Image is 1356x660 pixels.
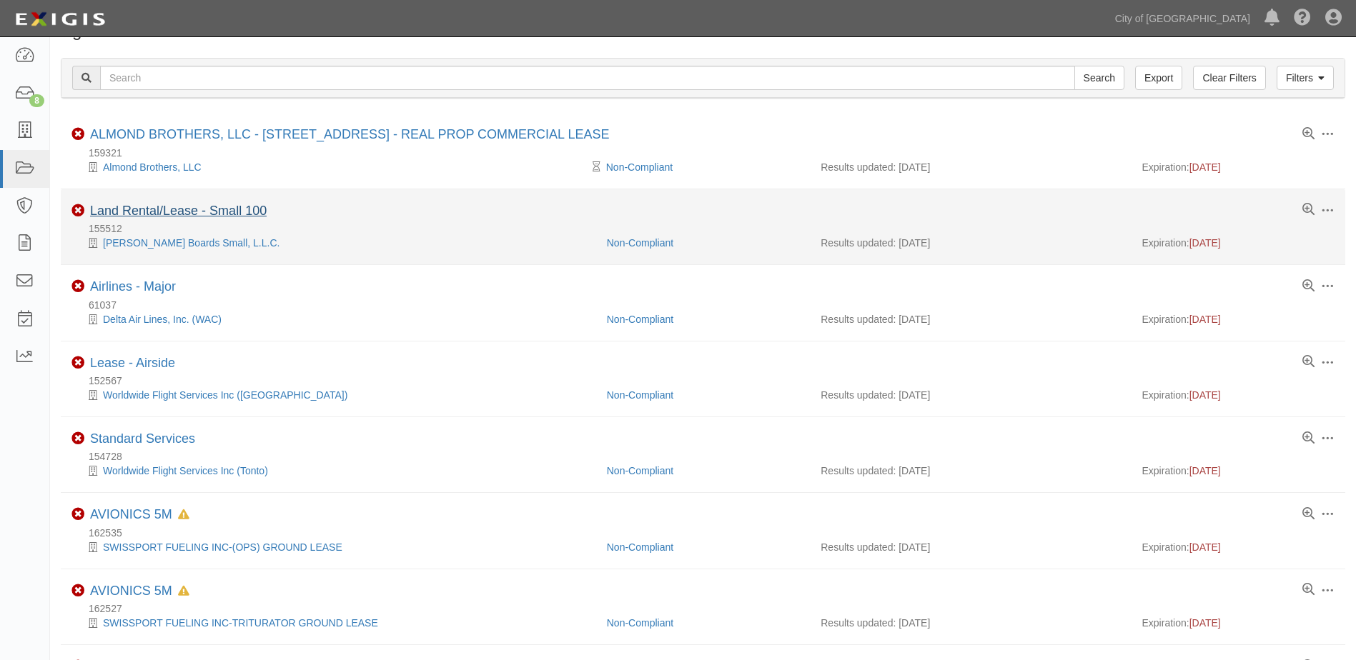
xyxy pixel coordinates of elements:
div: Expiration: [1142,312,1334,326]
a: View results summary [1302,508,1315,521]
a: Non-Compliant [607,237,673,249]
div: Results updated: [DATE] [821,540,1120,554]
div: ALMOND BROTHERS, LLC - 4102 E AIR LANE - REAL PROP COMMERCIAL LEASE [90,127,610,143]
a: Non-Compliant [607,465,673,476]
div: 8 [29,94,44,107]
div: Results updated: [DATE] [821,388,1120,402]
div: Standard Services [90,431,195,447]
div: Delta Air Lines, Inc. (WAC) [71,312,596,326]
a: ALMOND BROTHERS, LLC - [STREET_ADDRESS] - REAL PROP COMMERCIAL LEASE [90,127,610,141]
div: Expiration: [1142,464,1334,478]
a: Clear Filters [1193,66,1265,90]
div: Results updated: [DATE] [821,160,1120,174]
a: View results summary [1302,432,1315,445]
a: Airlines - Major [90,279,176,294]
a: Worldwide Flight Services Inc ([GEOGRAPHIC_DATA]) [103,389,347,401]
i: Non-Compliant [71,280,84,293]
i: Help Center - Complianz [1294,10,1311,27]
a: SWISSPORT FUELING INC-TRITURATOR GROUND LEASE [103,617,378,629]
div: 61037 [71,298,1345,312]
a: AVIONICS 5M [90,507,172,521]
div: Expiration: [1142,236,1334,250]
span: [DATE] [1189,161,1221,173]
div: Becker Boards Small, L.L.C. [71,236,596,250]
i: Non-Compliant [71,508,84,521]
div: Expiration: [1142,616,1334,630]
div: SWISSPORT FUELING INC-TRITURATOR GROUND LEASE [71,616,596,630]
span: [DATE] [1189,389,1221,401]
a: Non-Compliant [607,389,673,401]
a: Filters [1277,66,1334,90]
div: 154728 [71,449,1345,464]
a: Export [1135,66,1182,90]
i: Pending Review [593,162,600,172]
div: Results updated: [DATE] [821,616,1120,630]
span: [DATE] [1189,314,1221,325]
a: Standard Services [90,431,195,446]
div: 155512 [71,221,1345,236]
div: Results updated: [DATE] [821,236,1120,250]
a: Non-Compliant [607,541,673,553]
a: Worldwide Flight Services Inc (Tonto) [103,465,268,476]
i: Non-Compliant [71,356,84,369]
input: Search [1074,66,1124,90]
a: View results summary [1302,280,1315,293]
a: View results summary [1302,584,1315,596]
div: Expiration: [1142,388,1334,402]
i: In Default since 06/21/2025 [178,586,189,596]
i: Non-Compliant [71,128,84,141]
a: [PERSON_NAME] Boards Small, L.L.C. [103,237,279,249]
div: AVIONICS 5M [90,584,189,599]
div: Land Rental/Lease - Small 100 [90,204,267,219]
a: View results summary [1302,128,1315,141]
a: City of [GEOGRAPHIC_DATA] [1108,4,1257,33]
div: AVIONICS 5M [90,507,189,523]
div: Expiration: [1142,540,1334,554]
a: Non-Compliant [606,161,673,173]
span: [DATE] [1189,541,1221,553]
span: [DATE] [1189,465,1221,476]
div: Results updated: [DATE] [821,312,1120,326]
div: Almond Brothers, LLC [71,160,596,174]
div: Lease - Airside [90,356,175,371]
input: Search [100,66,1075,90]
i: Non-Compliant [71,432,84,445]
a: View results summary [1302,356,1315,369]
i: Non-Compliant [71,204,84,217]
div: Expiration: [1142,160,1334,174]
a: Non-Compliant [607,617,673,629]
i: Non-Compliant [71,584,84,597]
a: View results summary [1302,204,1315,216]
div: 162527 [71,601,1345,616]
i: In Default since 06/21/2025 [178,510,189,520]
a: Almond Brothers, LLC [103,161,202,173]
div: Airlines - Major [90,279,176,295]
div: SWISSPORT FUELING INC-(OPS) GROUND LEASE [71,540,596,554]
div: Worldwide Flight Services Inc (Tonto) [71,464,596,478]
a: SWISSPORT FUELING INC-(OPS) GROUND LEASE [103,541,342,553]
div: Worldwide Flight Services Inc (WAC) [71,388,596,402]
div: 159321 [71,146,1345,160]
a: Delta Air Lines, Inc. (WAC) [103,314,222,325]
a: Non-Compliant [607,314,673,325]
div: Results updated: [DATE] [821,464,1120,478]
img: logo-5460c22ac91f19d4615b14bd174203de0afe785f0fc80cf4dbbc73dc1793850b.png [11,6,109,32]
div: 162535 [71,526,1345,540]
a: AVIONICS 5M [90,584,172,598]
a: Land Rental/Lease - Small 100 [90,204,267,218]
span: [DATE] [1189,237,1221,249]
a: Lease - Airside [90,356,175,370]
span: [DATE] [1189,617,1221,629]
div: 152567 [71,374,1345,388]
